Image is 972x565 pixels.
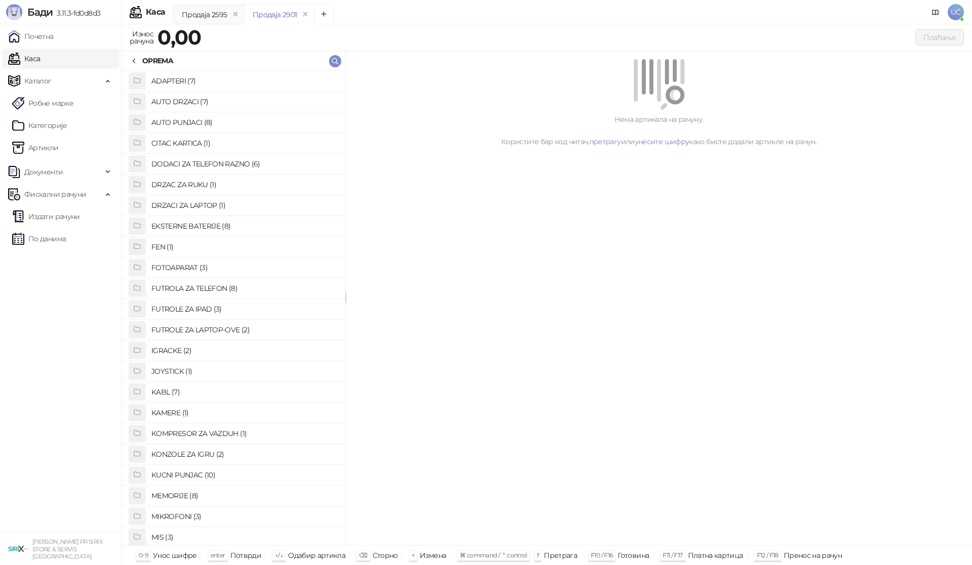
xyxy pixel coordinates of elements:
[299,10,312,19] button: remove
[27,6,53,18] span: Бади
[151,239,337,255] h4: FEN (1)
[6,4,22,20] img: Logo
[157,25,201,50] strong: 0,00
[784,549,842,562] div: Пренос на рачун
[359,551,367,559] span: ⌫
[8,26,54,47] a: Почетна
[8,539,28,559] img: 64x64-companyLogo-cb9a1907-c9b0-4601-bb5e-5084e694c383.png
[151,156,337,172] h4: DODACI ZA TELEFON RAZNO (6)
[358,114,960,147] div: Нема артикала на рачуну. Користите бар код читач, или како бисте додали артикле на рачун.
[151,177,337,193] h4: DRZAC ZA RUKU (1)
[151,322,337,338] h4: FUTROLE ZA LAPTOP-OVE (2)
[151,114,337,131] h4: AUTO PUNJACI (8)
[618,549,649,562] div: Готовина
[211,551,225,559] span: enter
[420,549,446,562] div: Измена
[927,4,944,20] a: Документација
[230,549,262,562] div: Потврди
[151,446,337,462] h4: KONZOLE ZA IGRU (2)
[589,137,621,146] a: претрагу
[182,9,227,20] div: Продаја 2595
[544,549,577,562] div: Претрага
[8,49,40,69] a: Каса
[151,135,337,151] h4: CITAC KARTICA (1)
[12,138,59,158] a: ArtikliАртикли
[151,280,337,296] h4: FUTROLA ZA TELEFON (8)
[151,384,337,400] h4: KABL (7)
[12,115,67,136] a: Категорије
[151,73,337,89] h4: ADAPTERI (7)
[151,342,337,359] h4: IGRACKE (2)
[288,549,345,562] div: Одабир артикла
[12,93,73,113] a: Робне марке
[151,425,337,442] h4: KOMPRESOR ZA VAZDUH (1)
[151,488,337,504] h4: MEMORIJE (8)
[12,229,66,249] a: По данима
[663,551,682,559] span: F11 / F17
[142,55,173,66] div: OPREMA
[373,549,398,562] div: Сторно
[153,549,197,562] div: Унос шифре
[591,551,613,559] span: F10 / F16
[253,9,297,20] div: Продаја 2901
[24,162,63,182] span: Документи
[915,29,964,46] button: Плаћање
[151,405,337,421] h4: KAMERE (1)
[151,197,337,213] h4: DRZACI ZA LAPTOP (1)
[151,508,337,525] h4: MIKROFONI (3)
[275,551,283,559] span: ↑/↓
[314,4,334,24] button: Add tab
[146,8,165,16] div: Каса
[151,529,337,545] h4: MIS (3)
[122,71,345,545] div: grid
[460,551,527,559] span: ⌘ command / ⌃ control
[948,4,964,20] span: UĆ
[151,218,337,234] h4: EKSTERNE BATERIJE (8)
[128,27,155,48] div: Износ рачуна
[412,551,415,559] span: +
[688,549,743,562] div: Платна картица
[151,301,337,317] h4: FUTROLE ZA IPAD (3)
[151,467,337,483] h4: KUCNI PUNJAC (10)
[151,259,337,276] h4: FOTOAPARAT (3)
[12,206,80,227] a: Издати рачуни
[229,10,242,19] button: remove
[757,551,779,559] span: F12 / F18
[151,363,337,379] h4: JOYSTICK (1)
[53,9,100,18] span: 3.11.3-fd0d8d3
[24,184,86,204] span: Фискални рачуни
[139,551,148,559] span: 0-9
[635,137,690,146] a: унесите шифру
[24,71,52,91] span: Каталог
[537,551,539,559] span: f
[32,538,103,560] small: [PERSON_NAME] PR SIRIX STORE & SERVIS [GEOGRAPHIC_DATA]
[151,94,337,110] h4: AUTO DRZACI (7)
